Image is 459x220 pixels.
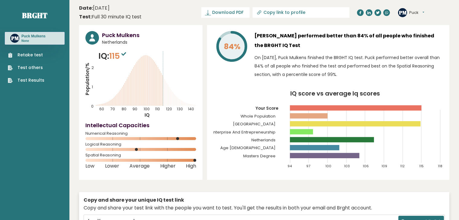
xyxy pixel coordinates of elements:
b: Date: [79,5,93,11]
tspan: 90 [132,106,137,112]
a: Download PDF [201,7,250,18]
span: Netherlands [102,39,196,46]
a: Test others [8,64,44,71]
span: Spatial Reasoning [85,154,196,156]
tspan: 103 [344,164,350,168]
tspan: 140 [188,106,194,112]
span: 115 [109,50,128,61]
h3: Puck Mulkens [21,34,46,39]
button: Puck [409,10,424,16]
tspan: Enterprise And Entrepreneurship [211,129,276,135]
text: PM [399,9,407,16]
tspan: Masters Degree [243,153,276,159]
tspan: 106 [363,164,369,168]
div: Copy and share your unique IQ test link [84,196,445,204]
span: Logical Reasoning [85,143,196,146]
h4: Intellectual Capacities [85,121,196,129]
tspan: 80 [122,106,126,112]
tspan: 97 [306,164,310,168]
h3: Puck Mulkens [102,31,196,39]
tspan: 100 [325,164,331,168]
tspan: 100 [144,106,150,112]
tspan: Age [DEMOGRAPHIC_DATA] [220,145,276,151]
text: PM [11,35,19,42]
tspan: 60 [100,106,104,112]
tspan: Your Score [255,105,278,111]
span: High [186,165,196,167]
p: None [21,39,46,43]
tspan: 130 [177,106,183,112]
b: Test: [79,13,92,20]
tspan: 120 [166,106,172,112]
time: [DATE] [79,5,110,12]
div: Full 30 minute IQ test [79,13,142,20]
tspan: 110 [155,106,160,112]
tspan: IQ [145,112,150,118]
tspan: 109 [381,164,387,168]
tspan: [GEOGRAPHIC_DATA] [233,121,276,127]
span: Numerical Reasoning [85,132,196,135]
tspan: 84% [224,41,241,52]
tspan: 70 [110,106,115,112]
span: Lower [105,165,119,167]
p: On [DATE], Puck Mulkens finished the BRGHT IQ test. Puck performed better overall than 84% of all... [254,53,443,79]
a: Brght [22,11,47,20]
h3: [PERSON_NAME] performed better than 84% of all people who finished the BRGHT IQ Test [254,31,443,50]
span: Higher [160,165,176,167]
tspan: 2 [91,65,94,70]
tspan: IQ score vs average Iq scores [290,89,380,98]
a: Retake test [8,52,44,58]
tspan: 94 [288,164,292,168]
tspan: Whole Population [241,113,276,119]
tspan: 1 [92,84,93,90]
span: Average [129,165,150,167]
tspan: 112 [400,164,405,168]
a: Test Results [8,77,44,83]
tspan: 115 [419,164,424,168]
tspan: 118 [438,164,442,168]
p: IQ: [98,50,128,62]
span: Low [85,165,94,167]
span: Download PDF [212,9,244,16]
div: Copy and share your test link with the people you want to test. You'll get the results in both yo... [84,204,445,212]
tspan: Population/% [84,63,91,95]
tspan: 0 [91,104,94,109]
tspan: Netherlands [251,137,276,143]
